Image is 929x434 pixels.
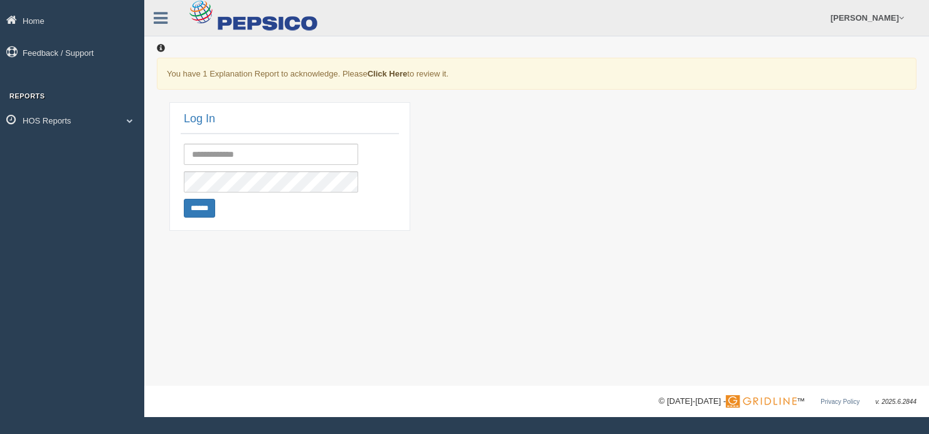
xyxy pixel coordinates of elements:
[157,58,916,90] div: You have 1 Explanation Report to acknowledge. Please to review it.
[184,113,215,125] h2: Log In
[726,395,797,408] img: Gridline
[368,69,408,78] a: Click Here
[820,398,859,405] a: Privacy Policy
[659,395,916,408] div: © [DATE]-[DATE] - ™
[876,398,916,405] span: v. 2025.6.2844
